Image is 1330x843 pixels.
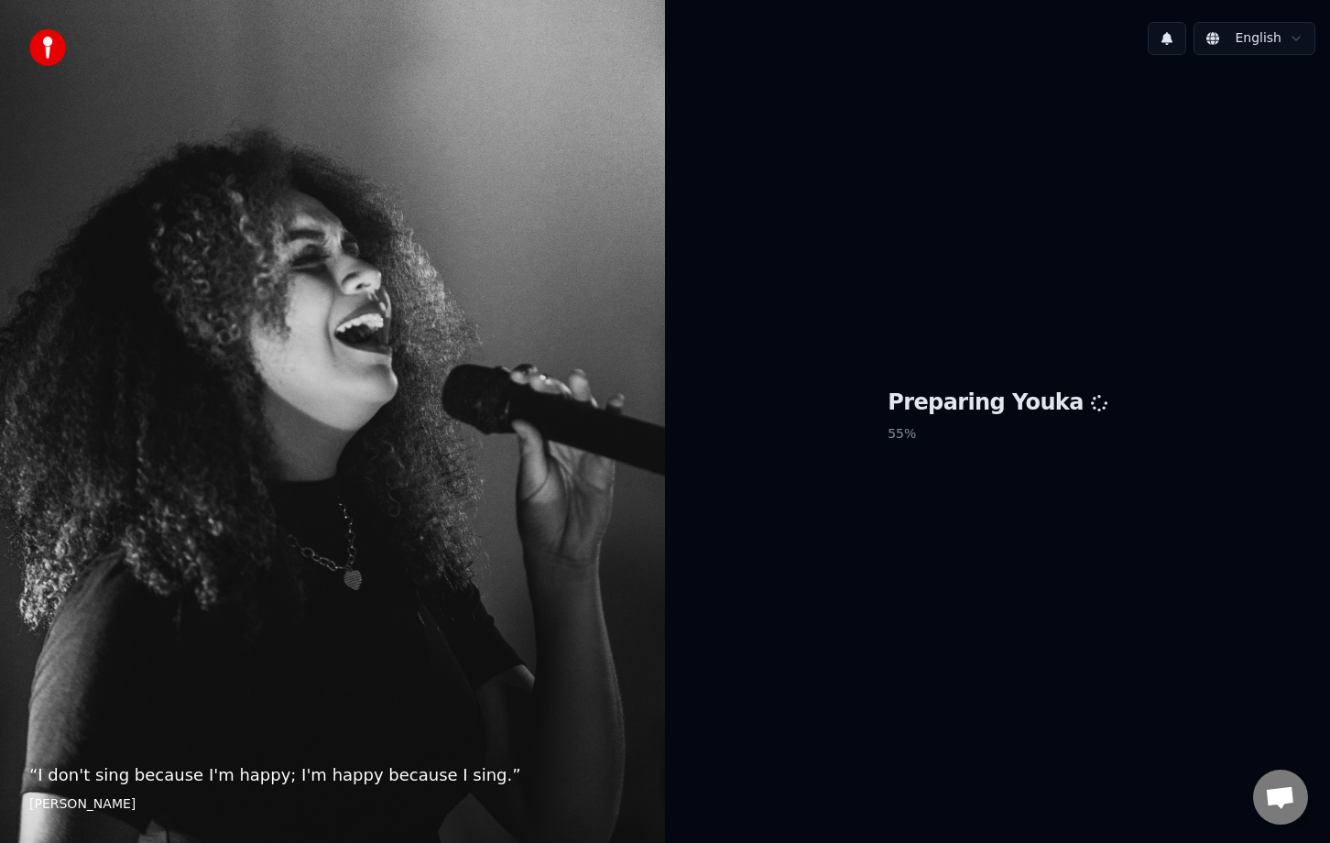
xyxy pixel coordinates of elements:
[29,762,636,788] p: “ I don't sing because I'm happy; I'm happy because I sing. ”
[888,389,1107,418] h1: Preparing Youka
[29,795,636,814] footer: [PERSON_NAME]
[888,418,1107,451] p: 55 %
[29,29,66,66] img: youka
[1253,770,1308,825] div: Open chat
